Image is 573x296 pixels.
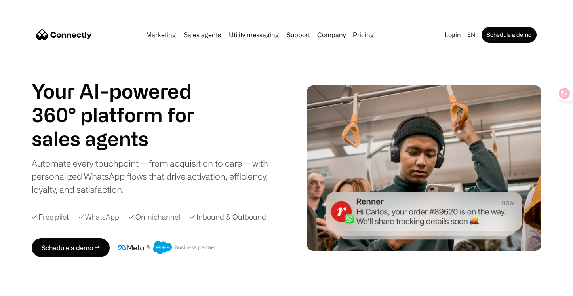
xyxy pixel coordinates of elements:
h1: sales agents [32,127,214,150]
a: Pricing [350,32,377,38]
div: ✓ Inbound & Outbound [190,212,266,222]
a: Marketing [143,32,179,38]
div: carousel [32,127,214,150]
img: Meta and Salesforce business partner badge. [118,241,217,254]
div: ✓ Free pilot [32,212,69,222]
ul: Language list [16,282,48,293]
div: 1 of 4 [32,127,214,150]
div: en [467,29,475,40]
div: ✓ Omnichannel [129,212,180,222]
div: Company [315,29,348,40]
a: Login [442,29,464,40]
a: Utility messaging [226,32,282,38]
div: ✓ WhatsApp [78,212,119,222]
aside: Language selected: English [8,282,48,293]
a: Sales agents [181,32,224,38]
a: Schedule a demo → [32,238,110,257]
div: en [464,29,480,40]
a: Schedule a demo [482,27,537,43]
a: Support [284,32,313,38]
div: Company [317,29,346,40]
h1: Your AI-powered 360° platform for [32,79,214,127]
a: home [36,29,92,41]
div: Automate every touchpoint — from acquisition to care — with personalized WhatsApp flows that driv... [32,157,281,196]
